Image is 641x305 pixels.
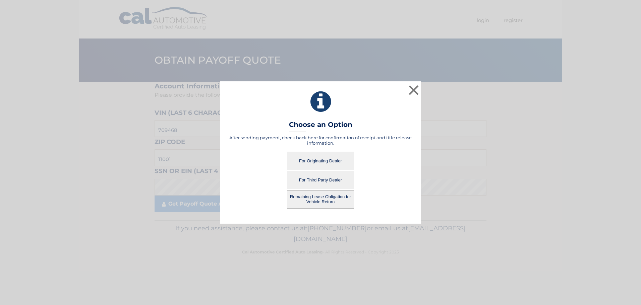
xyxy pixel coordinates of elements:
button: Remaining Lease Obligation for Vehicle Return [287,190,354,209]
button: For Originating Dealer [287,152,354,170]
h3: Choose an Option [289,121,352,132]
h5: After sending payment, check back here for confirmation of receipt and title release information. [228,135,413,146]
button: For Third Party Dealer [287,171,354,189]
button: × [407,83,420,97]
